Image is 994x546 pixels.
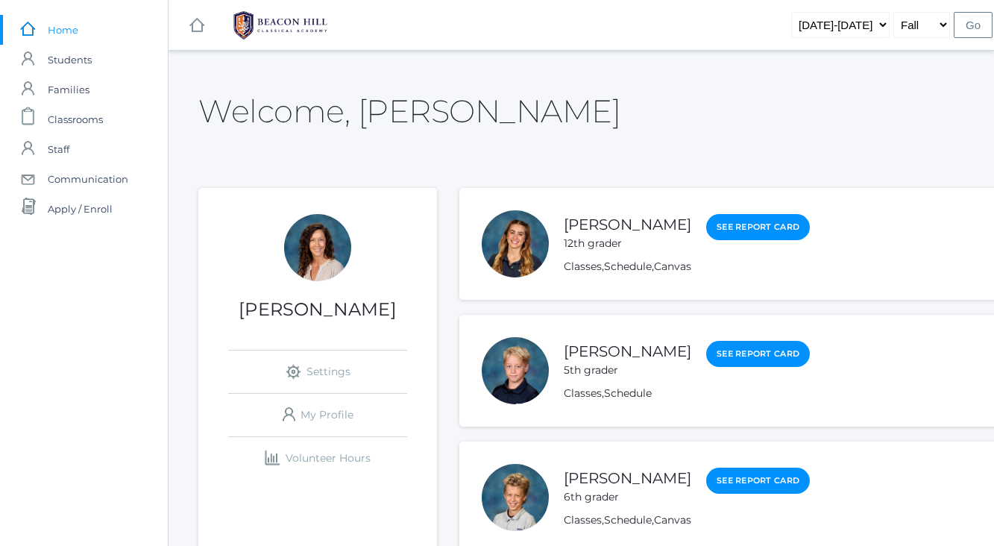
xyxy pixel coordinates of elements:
a: Schedule [604,386,652,400]
h1: [PERSON_NAME] [198,300,437,319]
a: See Report Card [706,214,810,240]
a: [PERSON_NAME] [564,216,691,233]
div: , , [564,512,810,528]
div: Cari Burke [284,214,351,281]
input: Go [954,12,993,38]
a: Schedule [604,513,652,527]
span: Home [48,15,78,45]
span: Students [48,45,92,75]
span: Apply / Enroll [48,194,113,224]
span: Communication [48,164,128,194]
div: 6th grader [564,489,691,505]
a: Volunteer Hours [228,437,407,480]
a: My Profile [228,394,407,436]
img: BHCALogos-05-308ed15e86a5a0abce9b8dd61676a3503ac9727e845dece92d48e8588c001991.png [224,7,336,44]
span: Families [48,75,89,104]
div: Ana Burke [482,210,549,277]
a: Settings [228,351,407,393]
div: 5th grader [564,363,691,378]
a: See Report Card [706,341,810,367]
div: Calvin Burke [482,464,549,531]
a: Classes [564,513,602,527]
div: Elliot Burke [482,337,549,404]
h2: Welcome, [PERSON_NAME] [198,94,620,128]
span: Staff [48,134,69,164]
a: See Report Card [706,468,810,494]
a: Schedule [604,260,652,273]
a: Canvas [654,513,691,527]
span: Classrooms [48,104,103,134]
div: 12th grader [564,236,691,251]
div: , [564,386,810,401]
a: Classes [564,260,602,273]
div: , , [564,259,810,274]
a: [PERSON_NAME] [564,469,691,487]
a: [PERSON_NAME] [564,342,691,360]
a: Canvas [654,260,691,273]
a: Classes [564,386,602,400]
